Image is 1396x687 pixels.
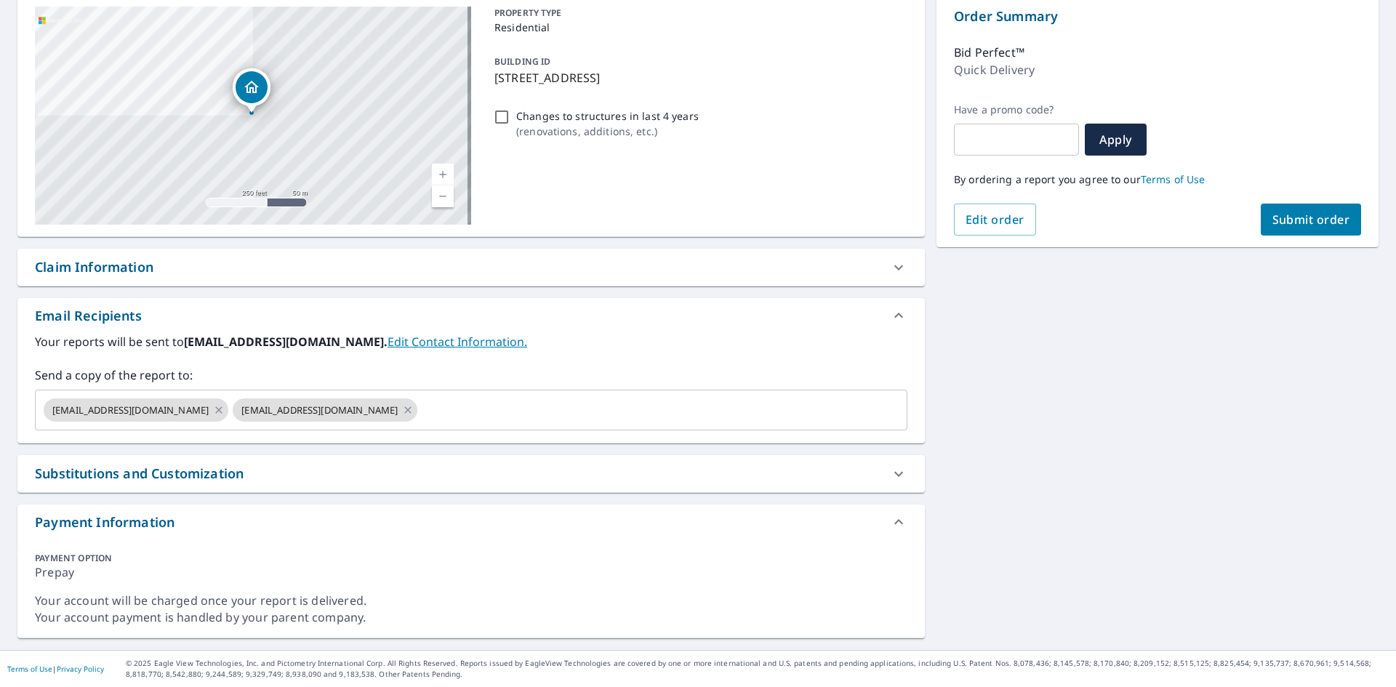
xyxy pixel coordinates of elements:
div: Your account will be charged once your report is delivered. [35,592,907,609]
span: Submit order [1272,212,1350,228]
div: PAYMENT OPTION [35,552,907,564]
p: Residential [494,20,902,35]
p: ( renovations, additions, etc. ) [516,124,699,139]
div: Claim Information [17,249,925,286]
div: [EMAIL_ADDRESS][DOMAIN_NAME] [233,398,417,422]
span: Edit order [966,212,1024,228]
a: Privacy Policy [57,664,104,674]
span: [EMAIL_ADDRESS][DOMAIN_NAME] [233,403,406,417]
div: Payment Information [35,513,174,532]
div: Dropped pin, building 1, Residential property, 46 Colts Neck Dr Sicklerville, NJ 08081 [233,68,270,113]
button: Edit order [954,204,1036,236]
p: BUILDING ID [494,55,550,68]
a: Terms of Use [7,664,52,674]
button: Apply [1085,124,1147,156]
label: Send a copy of the report to: [35,366,907,384]
p: PROPERTY TYPE [494,7,902,20]
p: Order Summary [954,7,1361,26]
p: | [7,664,104,673]
div: [EMAIL_ADDRESS][DOMAIN_NAME] [44,398,228,422]
a: Current Level 17, Zoom Out [432,185,454,207]
label: Your reports will be sent to [35,333,907,350]
span: [EMAIL_ADDRESS][DOMAIN_NAME] [44,403,217,417]
div: Claim Information [35,257,153,277]
p: By ordering a report you agree to our [954,173,1361,186]
button: Submit order [1261,204,1362,236]
div: Email Recipients [17,298,925,333]
p: [STREET_ADDRESS] [494,69,902,87]
div: Substitutions and Customization [17,455,925,492]
p: Bid Perfect™ [954,44,1024,61]
p: Changes to structures in last 4 years [516,108,699,124]
label: Have a promo code? [954,103,1079,116]
span: Apply [1096,132,1135,148]
a: EditContactInfo [388,334,527,350]
p: © 2025 Eagle View Technologies, Inc. and Pictometry International Corp. All Rights Reserved. Repo... [126,658,1389,680]
div: Substitutions and Customization [35,464,244,483]
a: Terms of Use [1141,172,1206,186]
div: Your account payment is handled by your parent company. [35,609,907,626]
p: Quick Delivery [954,61,1035,79]
b: [EMAIL_ADDRESS][DOMAIN_NAME]. [184,334,388,350]
div: Payment Information [17,505,925,539]
div: Email Recipients [35,306,142,326]
a: Current Level 17, Zoom In [432,164,454,185]
div: Prepay [35,564,907,592]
